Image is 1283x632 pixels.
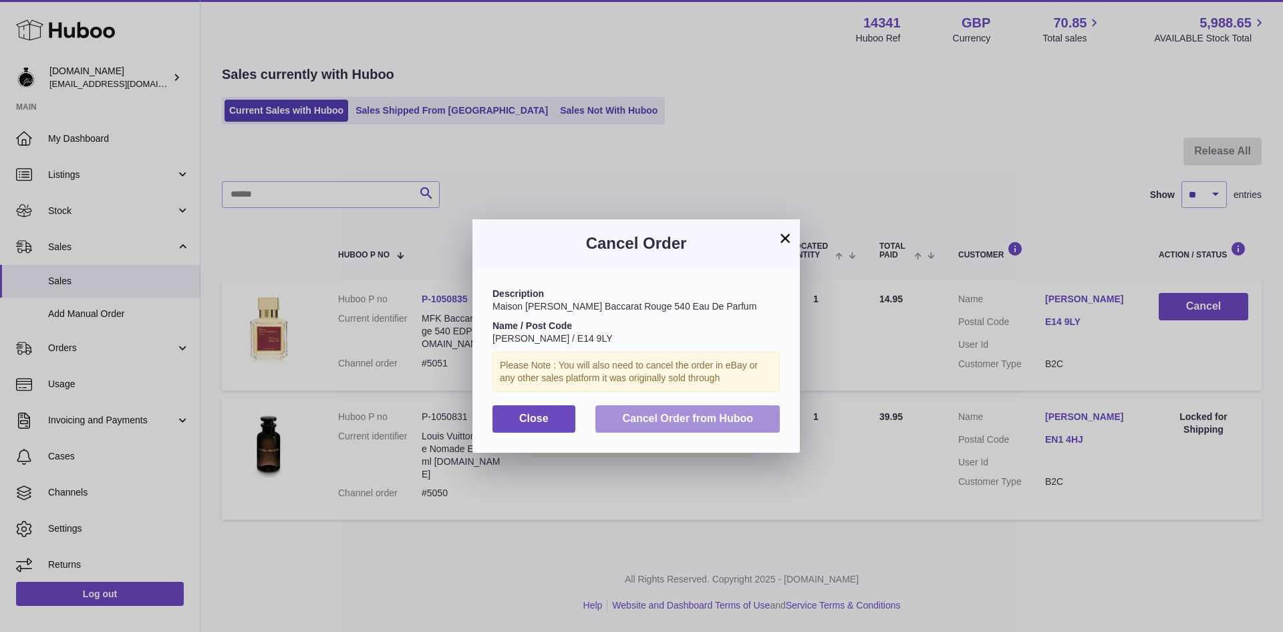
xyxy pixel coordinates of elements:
div: Please Note : You will also need to cancel the order in eBay or any other sales platform it was o... [492,352,780,392]
span: Close [519,413,549,424]
strong: Description [492,288,544,299]
button: Close [492,405,575,433]
span: Cancel Order from Huboo [622,413,753,424]
h3: Cancel Order [492,233,780,254]
strong: Name / Post Code [492,320,572,331]
span: Maison [PERSON_NAME] Baccarat Rouge 540 Eau De Parfum [492,301,756,312]
button: × [777,230,793,246]
button: Cancel Order from Huboo [595,405,780,433]
span: [PERSON_NAME] / E14 9LY [492,333,612,344]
